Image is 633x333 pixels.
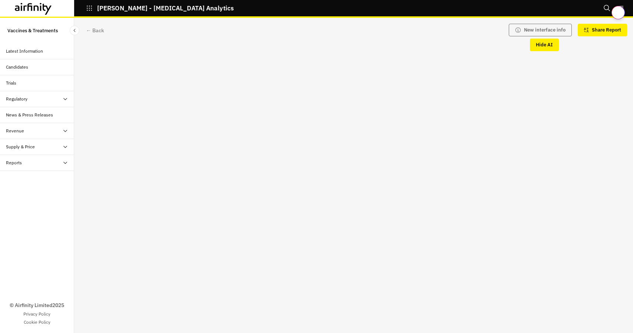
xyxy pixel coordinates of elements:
[6,128,24,134] div: Revenue
[603,2,611,14] button: Search
[23,311,50,317] a: Privacy Policy
[578,24,627,36] button: Share Report
[6,159,22,166] div: Reports
[24,319,50,326] a: Cookie Policy
[10,301,64,309] p: © Airfinity Limited 2025
[6,144,35,150] div: Supply & Price
[6,112,53,118] div: News & Press Releases
[6,64,28,70] div: Candidates
[7,24,58,37] p: Vaccines & Treatments
[530,39,559,51] button: Hide AI
[6,48,43,55] div: Latest Information
[97,5,234,11] p: [PERSON_NAME] - [MEDICAL_DATA] Analytics
[6,96,27,102] div: Regulatory
[86,27,104,34] div: ← Back
[6,80,16,86] div: Trials
[86,2,234,14] button: [PERSON_NAME] - [MEDICAL_DATA] Analytics
[592,27,621,33] p: Share Report
[70,26,79,35] button: Close Sidebar
[509,24,572,36] button: New interface info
